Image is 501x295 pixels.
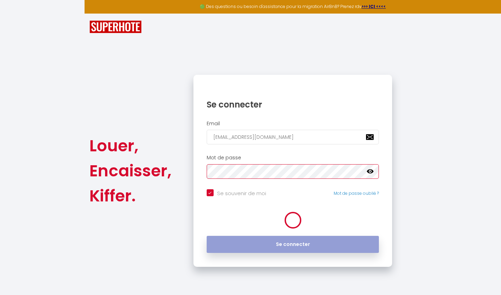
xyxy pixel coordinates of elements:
h2: Email [207,121,379,127]
input: Ton Email [207,130,379,144]
a: >>> ICI <<<< [361,3,386,9]
div: Encaisser, [89,158,172,183]
h2: Mot de passe [207,155,379,161]
h1: Se connecter [207,99,379,110]
a: Mot de passe oublié ? [334,190,379,196]
img: SuperHote logo [89,21,142,33]
div: Kiffer. [89,183,172,208]
div: Louer, [89,133,172,158]
button: Se connecter [207,236,379,253]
